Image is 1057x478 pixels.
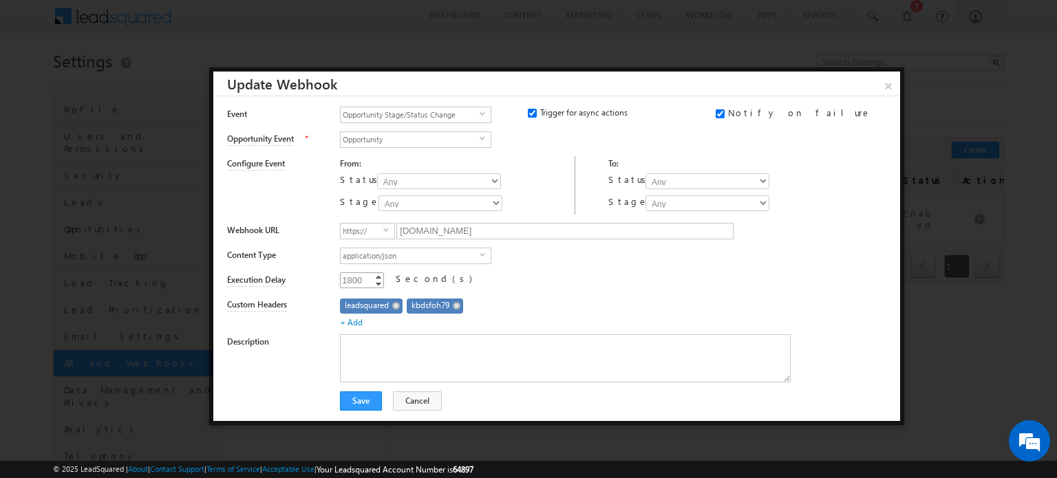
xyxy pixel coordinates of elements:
span: Second(s) [396,272,472,284]
a: × [877,72,900,96]
a: Contact Support [150,464,204,473]
a: Decrement [373,280,384,287]
a: Acceptable Use [262,464,314,473]
span: Your Leadsquared Account Number is [317,464,473,475]
span: application/json [341,248,480,263]
button: Save [340,391,382,411]
label: Opportunity Event [227,133,294,146]
div: Trigger for async actions [528,107,702,126]
span: © 2025 LeadSquared | | | | | [53,463,473,476]
span: select [383,227,394,233]
div: Status [340,173,374,195]
a: Increment [373,273,384,280]
label: Event [227,108,323,120]
span: select [480,252,491,258]
div: Notify on failure [716,107,890,126]
label: Description [227,336,323,348]
div: 1800 [340,272,365,288]
span: 64897 [453,464,473,475]
button: Cancel [393,391,442,411]
label: Execution Delay [227,274,286,287]
div: Stage [608,195,643,217]
span: select [480,135,491,142]
span: kbdsfoh79 [412,299,449,312]
label: Configure Event [227,157,285,171]
span: Opportunity Stage/Status Change [341,107,480,122]
label: Content Type [227,249,323,261]
div: Stage [340,195,370,217]
span: select [480,111,491,117]
label: Custom Headers [227,298,287,312]
h3: Update Webhook [227,72,900,96]
span: leadsquared [345,299,389,312]
label: From: [340,157,361,170]
div: Status [608,173,643,195]
span: Opportunity [341,132,480,147]
span: https:// [341,224,383,239]
a: About [128,464,148,473]
label: Webhook URL [227,224,323,237]
a: + Add [340,317,363,327]
a: Terms of Service [206,464,260,473]
label: To: [608,157,619,170]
